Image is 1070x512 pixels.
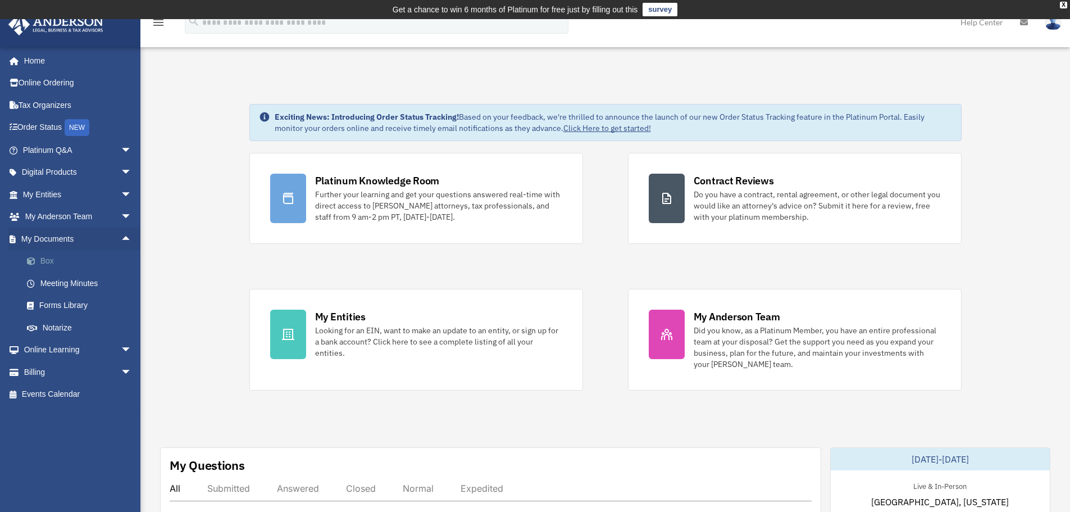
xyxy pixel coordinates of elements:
[16,272,149,294] a: Meeting Minutes
[8,49,143,72] a: Home
[1060,2,1067,8] div: close
[152,16,165,29] i: menu
[275,111,952,134] div: Based on your feedback, we're thrilled to announce the launch of our new Order Status Tracking fe...
[461,483,503,494] div: Expedited
[694,189,941,223] div: Do you have a contract, rental agreement, or other legal document you would like an attorney's ad...
[8,116,149,139] a: Order StatusNEW
[121,139,143,162] span: arrow_drop_down
[249,153,583,244] a: Platinum Knowledge Room Further your learning and get your questions answered real-time with dire...
[170,483,180,494] div: All
[346,483,376,494] div: Closed
[8,183,149,206] a: My Entitiesarrow_drop_down
[277,483,319,494] div: Answered
[904,479,976,491] div: Live & In-Person
[65,119,89,136] div: NEW
[170,457,245,474] div: My Questions
[121,161,143,184] span: arrow_drop_down
[403,483,434,494] div: Normal
[8,339,149,361] a: Online Learningarrow_drop_down
[694,310,780,324] div: My Anderson Team
[315,189,562,223] div: Further your learning and get your questions answered real-time with direct access to [PERSON_NAM...
[275,112,459,122] strong: Exciting News: Introducing Order Status Tracking!
[871,495,1009,509] span: [GEOGRAPHIC_DATA], [US_STATE]
[628,153,962,244] a: Contract Reviews Do you have a contract, rental agreement, or other legal document you would like...
[8,72,149,94] a: Online Ordering
[831,448,1050,470] div: [DATE]-[DATE]
[16,250,149,273] a: Box
[207,483,250,494] div: Submitted
[563,123,651,133] a: Click Here to get started!
[5,13,107,35] img: Anderson Advisors Platinum Portal
[8,161,149,184] a: Digital Productsarrow_drop_down
[694,325,941,370] div: Did you know, as a Platinum Member, you have an entire professional team at your disposal? Get th...
[121,361,143,384] span: arrow_drop_down
[121,206,143,229] span: arrow_drop_down
[8,361,149,383] a: Billingarrow_drop_down
[121,339,143,362] span: arrow_drop_down
[16,316,149,339] a: Notarize
[8,206,149,228] a: My Anderson Teamarrow_drop_down
[315,310,366,324] div: My Entities
[628,289,962,391] a: My Anderson Team Did you know, as a Platinum Member, you have an entire professional team at your...
[8,139,149,161] a: Platinum Q&Aarrow_drop_down
[121,228,143,251] span: arrow_drop_up
[152,20,165,29] a: menu
[16,294,149,317] a: Forms Library
[315,174,440,188] div: Platinum Knowledge Room
[8,94,149,116] a: Tax Organizers
[8,383,149,406] a: Events Calendar
[643,3,677,16] a: survey
[393,3,638,16] div: Get a chance to win 6 months of Platinum for free just by filling out this
[188,15,200,28] i: search
[249,289,583,391] a: My Entities Looking for an EIN, want to make an update to an entity, or sign up for a bank accoun...
[121,183,143,206] span: arrow_drop_down
[1045,14,1062,30] img: User Pic
[694,174,774,188] div: Contract Reviews
[8,228,149,250] a: My Documentsarrow_drop_up
[315,325,562,359] div: Looking for an EIN, want to make an update to an entity, or sign up for a bank account? Click her...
